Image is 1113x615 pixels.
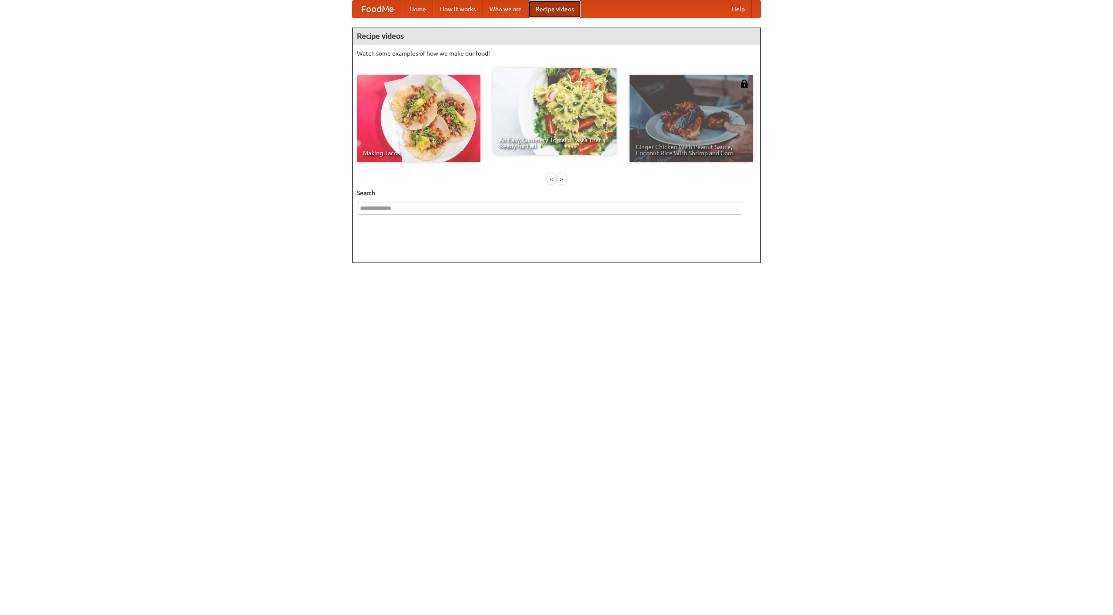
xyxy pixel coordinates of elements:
img: 483408.png [740,80,749,88]
a: Help [725,0,752,18]
div: « [547,173,555,184]
h5: Search [357,189,756,197]
span: An Easy, Summery Tomato Pasta That's Ready for Fall [499,137,610,149]
a: An Easy, Summery Tomato Pasta That's Ready for Fall [493,68,616,155]
span: Making Tacos [363,150,474,156]
a: Who we are [483,0,529,18]
div: » [558,173,566,184]
a: Making Tacos [357,75,480,162]
h4: Recipe videos [353,27,760,45]
a: Home [403,0,433,18]
a: Recipe videos [529,0,581,18]
a: FoodMe [353,0,403,18]
p: Watch some examples of how we make our food! [357,49,756,58]
a: How it works [433,0,483,18]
